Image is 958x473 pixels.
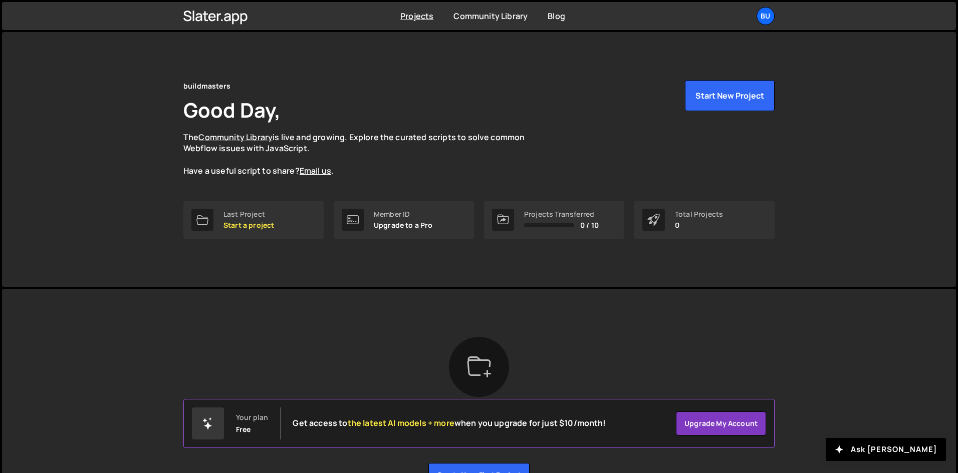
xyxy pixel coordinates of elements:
[183,96,281,124] h1: Good Day,
[236,413,268,421] div: Your plan
[223,210,274,218] div: Last Project
[548,11,565,22] a: Blog
[198,132,273,143] a: Community Library
[374,221,433,229] p: Upgrade to a Pro
[400,11,433,22] a: Projects
[293,418,606,428] h2: Get access to when you upgrade for just $10/month!
[826,438,946,461] button: Ask [PERSON_NAME]
[675,221,723,229] p: 0
[453,11,528,22] a: Community Library
[676,411,766,435] a: Upgrade my account
[524,210,599,218] div: Projects Transferred
[183,201,324,239] a: Last Project Start a project
[183,132,544,177] p: The is live and growing. Explore the curated scripts to solve common Webflow issues with JavaScri...
[685,80,775,111] button: Start New Project
[374,210,433,218] div: Member ID
[348,417,454,428] span: the latest AI models + more
[757,7,775,25] a: bu
[300,165,331,176] a: Email us
[223,221,274,229] p: Start a project
[580,221,599,229] span: 0 / 10
[236,425,251,433] div: Free
[183,80,230,92] div: buildmasters
[675,210,723,218] div: Total Projects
